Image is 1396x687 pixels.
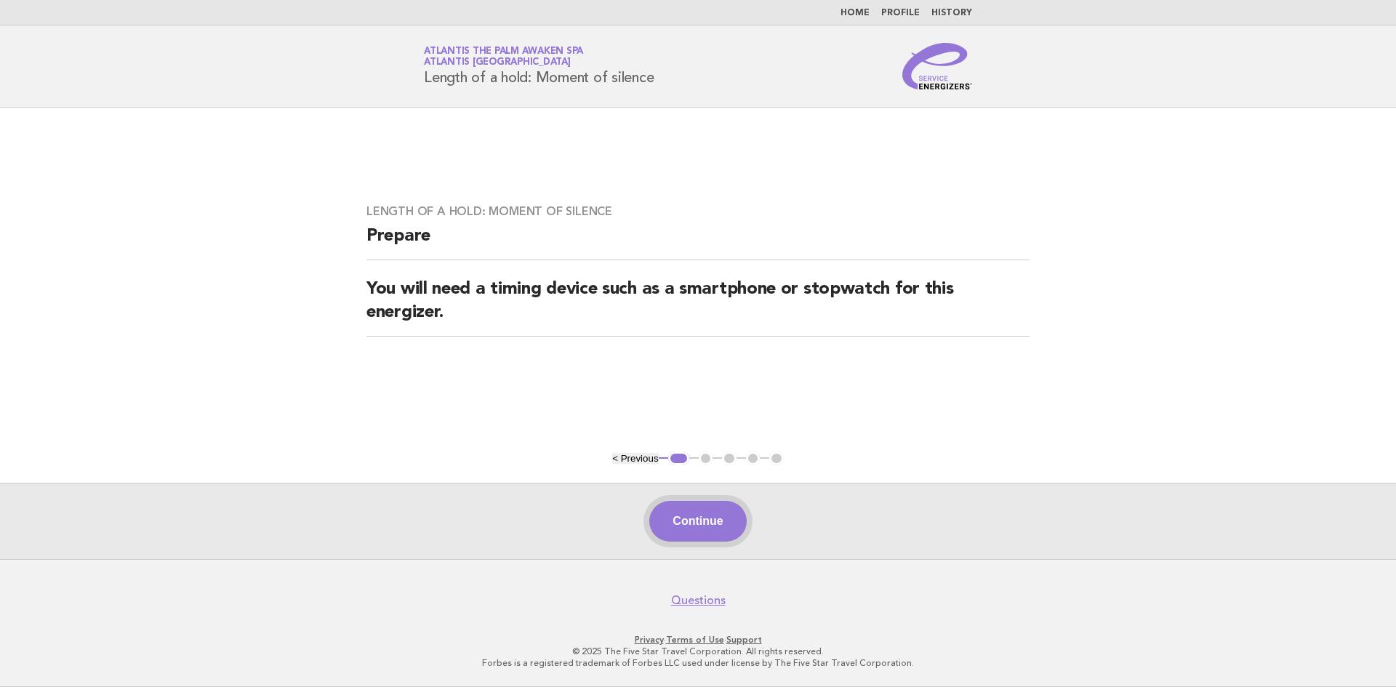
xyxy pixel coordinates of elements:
a: Questions [671,593,726,608]
button: < Previous [612,453,658,464]
a: Home [841,9,870,17]
p: Forbes is a registered trademark of Forbes LLC used under license by The Five Star Travel Corpora... [253,657,1143,669]
h2: Prepare [366,225,1030,260]
a: Atlantis The Palm Awaken SpaAtlantis [GEOGRAPHIC_DATA] [424,47,583,67]
p: © 2025 The Five Star Travel Corporation. All rights reserved. [253,646,1143,657]
button: 1 [668,451,689,466]
h1: Length of a hold: Moment of silence [424,47,654,85]
a: Privacy [635,635,664,645]
a: Profile [881,9,920,17]
a: Terms of Use [666,635,724,645]
a: History [931,9,972,17]
p: · · [253,634,1143,646]
h2: You will need a timing device such as a smartphone or stopwatch for this energizer. [366,278,1030,337]
a: Support [726,635,762,645]
button: Continue [649,501,746,542]
span: Atlantis [GEOGRAPHIC_DATA] [424,58,571,68]
h3: Length of a hold: Moment of silence [366,204,1030,219]
img: Service Energizers [902,43,972,89]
